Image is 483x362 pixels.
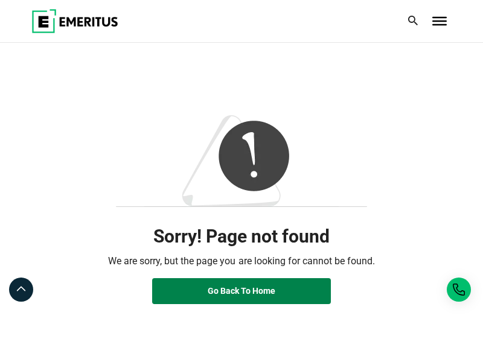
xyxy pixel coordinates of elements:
img: 404-Image [116,115,367,207]
p: We are sorry, but the page you are looking for cannot be found. [31,253,452,269]
h2: Sorry! Page not found [31,225,452,248]
button: Toggle Menu [432,17,447,25]
span: Go Back To Home [208,286,275,296]
a: Go Back To Home [152,278,331,305]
